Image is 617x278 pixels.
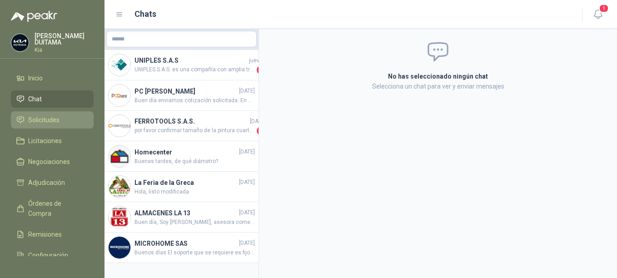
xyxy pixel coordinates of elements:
[11,11,57,22] img: Logo peakr
[134,86,237,96] h4: PC [PERSON_NAME]
[104,111,259,141] a: Company LogoFERROTOOLS S.A.S.[DATE]por favor confirmar tamaño de la pintura cuartos o galon2
[104,80,259,111] a: Company LogoPC [PERSON_NAME][DATE]Buen día enviamos cotización solicitada. En caso de requerir in...
[134,116,248,126] h4: FERROTOOLS S.A.S.
[239,178,255,187] span: [DATE]
[28,229,62,239] span: Remisiones
[239,239,255,248] span: [DATE]
[11,174,94,191] a: Adjudicación
[109,84,130,106] img: Company Logo
[28,157,70,167] span: Negociaciones
[28,250,68,260] span: Configuración
[134,238,237,248] h4: MICROHOME SAS
[257,126,266,135] span: 2
[35,47,94,53] p: Kia
[104,172,259,202] a: Company LogoLa Feria de la Greca[DATE]Hola, listo modificada
[28,115,60,125] span: Solicitudes
[249,56,266,65] span: jueves
[11,111,94,129] a: Solicitudes
[599,4,609,13] span: 1
[134,55,247,65] h4: UNIPLES S.A.S
[134,126,255,135] span: por favor confirmar tamaño de la pintura cuartos o galon
[109,54,130,76] img: Company Logo
[11,247,94,264] a: Configuración
[134,248,255,257] span: Buenos días El soporte que se requiere es fijo .. gracias
[239,148,255,156] span: [DATE]
[134,218,255,227] span: Buen día, Soy [PERSON_NAME], asesora comercial [PERSON_NAME] y Cristalería La 13. Le comparto un ...
[109,206,130,228] img: Company Logo
[28,199,85,218] span: Órdenes de Compra
[104,233,259,263] a: Company LogoMICROHOME SAS[DATE]Buenos días El soporte que se requiere es fijo .. gracias
[134,208,237,218] h4: ALMACENES LA 13
[104,141,259,172] a: Company LogoHomecenter[DATE]Buenas tardes, de qué diámetro?
[279,81,597,91] p: Selecciona un chat para ver y enviar mensajes
[134,65,255,74] span: UNIPLES S.A.S. es una compañía con amplia trayectoria en el mercado colombiano, ofrecemos solucio...
[28,73,43,83] span: Inicio
[28,94,42,104] span: Chat
[28,178,65,188] span: Adjudicación
[590,6,606,23] button: 1
[11,34,29,51] img: Company Logo
[257,65,266,74] span: 1
[250,117,266,126] span: [DATE]
[109,115,130,137] img: Company Logo
[104,202,259,233] a: Company LogoALMACENES LA 13[DATE]Buen día, Soy [PERSON_NAME], asesora comercial [PERSON_NAME] y C...
[109,176,130,198] img: Company Logo
[109,237,130,258] img: Company Logo
[11,132,94,149] a: Licitaciones
[134,157,255,166] span: Buenas tardes, de qué diámetro?
[134,188,255,196] span: Hola, listo modificada
[134,96,255,105] span: Buen día enviamos cotización solicitada. En caso de requerir inyector [PERSON_NAME] favor hacérno...
[109,145,130,167] img: Company Logo
[134,8,156,20] h1: Chats
[134,147,237,157] h4: Homecenter
[28,136,62,146] span: Licitaciones
[11,195,94,222] a: Órdenes de Compra
[134,178,237,188] h4: La Feria de la Greca
[239,87,255,95] span: [DATE]
[35,33,94,45] p: [PERSON_NAME] DUITAMA
[11,153,94,170] a: Negociaciones
[279,71,597,81] h2: No has seleccionado ningún chat
[104,50,259,80] a: Company LogoUNIPLES S.A.SjuevesUNIPLES S.A.S. es una compañía con amplia trayectoria en el mercad...
[239,208,255,217] span: [DATE]
[11,90,94,108] a: Chat
[11,226,94,243] a: Remisiones
[11,69,94,87] a: Inicio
